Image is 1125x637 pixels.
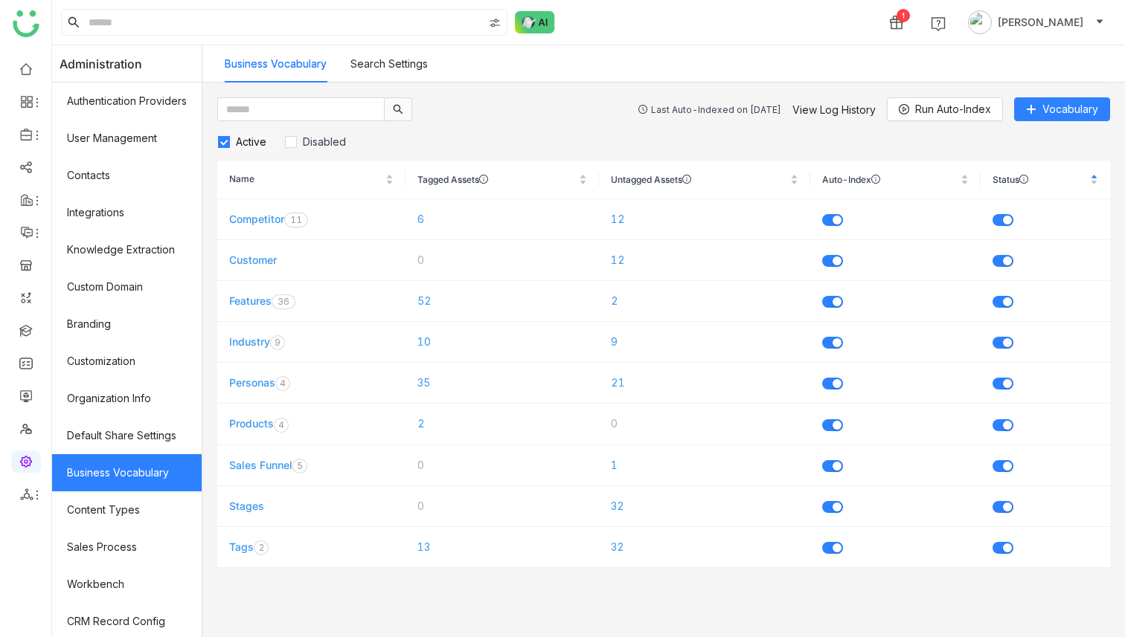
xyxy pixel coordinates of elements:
[406,445,599,486] td: 0
[611,175,787,184] span: Untagged Assets
[229,376,275,389] a: Personas
[60,45,142,83] span: Administration
[599,486,810,527] td: 32
[599,322,810,363] td: 9
[278,418,284,433] p: 4
[52,194,202,231] a: Integrations
[968,10,992,34] img: avatar
[275,376,290,391] nz-badge-sup: 4
[52,380,202,417] a: Organization Info
[599,445,810,486] td: 1
[1014,97,1110,121] button: Vocabulary
[275,335,281,350] p: 9
[229,540,254,553] a: Tags
[406,363,599,404] td: 35
[290,213,296,227] p: 1
[965,10,1107,34] button: [PERSON_NAME]
[283,294,289,309] p: 6
[229,253,277,266] a: Customer
[225,57,327,70] a: Business Vocabulary
[270,335,285,350] nz-badge-sup: 9
[274,418,289,433] nz-badge-sup: 4
[792,103,876,116] a: View Log History
[406,240,599,281] td: 0
[297,459,303,473] p: 5
[931,16,946,31] img: help.svg
[229,213,284,225] a: Competitor
[52,343,202,380] a: Customization
[254,540,269,555] nz-badge-sup: 2
[52,157,202,194] a: Contacts
[52,491,202,528] a: Content Types
[417,175,576,184] span: Tagged Assets
[52,305,202,343] a: Branding
[13,10,39,37] img: logo
[52,268,202,305] a: Custom Domain
[229,459,292,471] a: Sales Funnel
[489,17,501,29] img: search-type.svg
[52,454,202,491] a: Business Vocabulary
[296,213,302,227] p: 1
[599,363,810,404] td: 21
[651,104,781,115] div: Last Auto-Indexed on [DATE]
[229,417,274,430] a: Products
[229,335,270,348] a: Industry
[822,175,958,184] span: Auto-Index
[280,376,286,391] p: 4
[230,135,272,148] span: Active
[406,199,599,240] td: 6
[406,486,599,527] td: 0
[599,240,810,281] td: 12
[272,294,295,309] nz-badge-sup: 36
[52,231,202,268] a: Knowledge Extraction
[52,120,202,157] a: User Management
[406,404,599,444] td: 2
[998,14,1083,30] span: [PERSON_NAME]
[1042,101,1098,117] span: Vocabulary
[52,83,202,120] a: Authentication Providers
[887,97,1003,121] button: Run Auto-Index
[350,57,428,70] a: Search Settings
[599,199,810,240] td: 12
[229,499,264,512] a: Stages
[52,417,202,454] a: Default Share Settings
[278,294,283,309] p: 3
[52,566,202,603] a: Workbench
[229,294,272,307] a: Features
[52,528,202,566] a: Sales Process
[993,175,1087,184] span: Status
[599,281,810,322] td: 2
[406,322,599,363] td: 10
[406,281,599,322] td: 52
[292,459,307,473] nz-badge-sup: 5
[297,135,352,148] span: Disabled
[515,11,555,33] img: ask-buddy-normal.svg
[258,540,264,555] p: 2
[915,101,991,117] span: Run Auto-Index
[897,9,910,22] div: 1
[599,404,810,444] td: 0
[406,527,599,568] td: 13
[284,213,308,227] nz-badge-sup: 11
[599,527,810,568] td: 32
